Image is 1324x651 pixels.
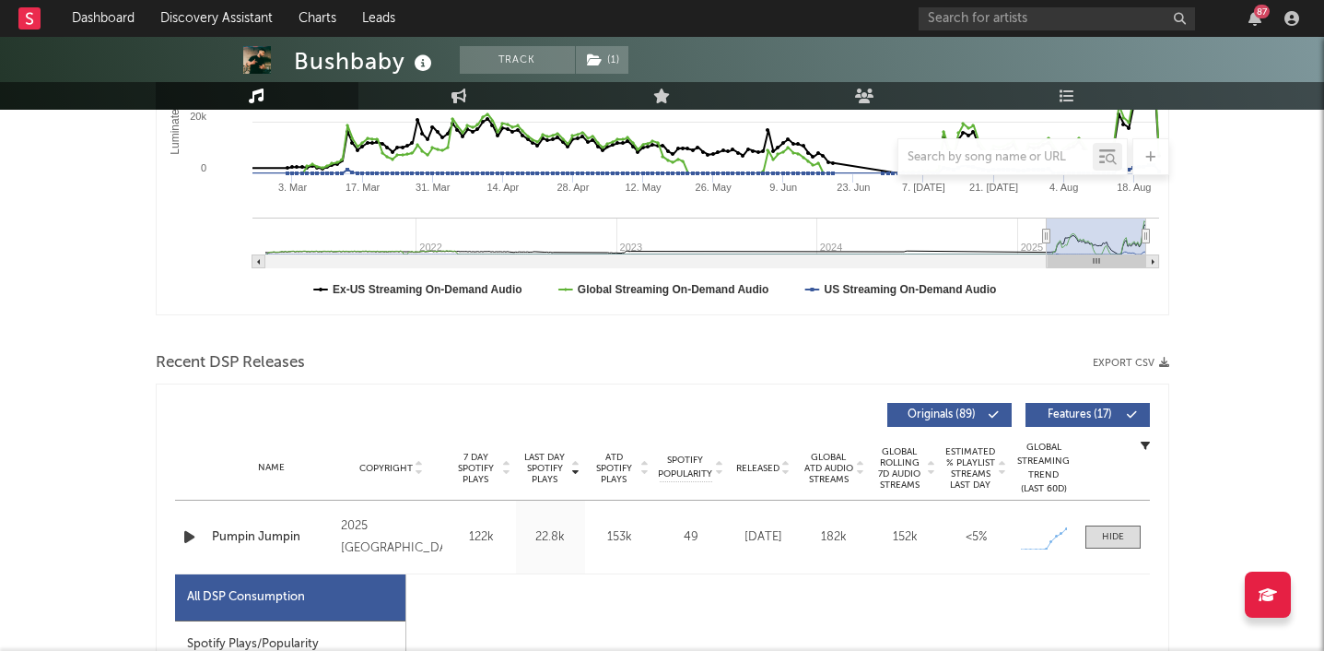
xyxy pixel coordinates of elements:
[898,150,1093,165] input: Search by song name or URL
[294,46,437,77] div: Bushbaby
[803,452,854,485] span: Global ATD Audio Streams
[486,182,519,193] text: 14. Apr
[769,182,797,193] text: 9. Jun
[190,111,206,122] text: 20k
[874,528,936,547] div: 152k
[874,446,925,491] span: Global Rolling 7D Audio Streams
[451,528,511,547] div: 122k
[1016,441,1072,496] div: Global Streaming Trend (Last 60D)
[557,182,589,193] text: 28. Apr
[1093,358,1169,369] button: Export CSV
[1254,5,1270,18] div: 87
[1248,11,1261,26] button: 87
[659,528,723,547] div: 49
[899,409,984,420] span: Originals ( 89 )
[625,182,662,193] text: 12. May
[658,454,712,481] span: Spotify Popularity
[460,46,575,74] button: Track
[451,452,500,485] span: 7 Day Spotify Plays
[1025,403,1150,427] button: Features(17)
[416,182,451,193] text: 31. Mar
[824,283,996,296] text: US Streaming On-Demand Audio
[175,574,405,621] div: All DSP Consumption
[902,182,945,193] text: 7. [DATE]
[212,461,333,475] div: Name
[736,463,779,474] span: Released
[887,403,1012,427] button: Originals(89)
[156,352,305,374] span: Recent DSP Releases
[277,182,307,193] text: 3. Mar
[1049,182,1078,193] text: 4. Aug
[212,528,333,547] a: Pumpin Jumpin
[590,452,639,485] span: ATD Spotify Plays
[341,515,441,560] div: 2025 [GEOGRAPHIC_DATA]
[577,283,768,296] text: Global Streaming On-Demand Audio
[732,528,794,547] div: [DATE]
[590,528,650,547] div: 153k
[1037,409,1122,420] span: Features ( 17 )
[521,528,580,547] div: 22.8k
[575,46,629,74] span: ( 1 )
[695,182,732,193] text: 26. May
[187,586,305,609] div: All DSP Consumption
[945,528,1007,547] div: <5%
[576,46,628,74] button: (1)
[919,7,1195,30] input: Search for artists
[521,452,569,485] span: Last Day Spotify Plays
[803,528,865,547] div: 182k
[969,182,1018,193] text: 21. [DATE]
[1117,182,1151,193] text: 18. Aug
[359,463,413,474] span: Copyright
[945,446,996,491] span: Estimated % Playlist Streams Last Day
[837,182,870,193] text: 23. Jun
[345,182,380,193] text: 17. Mar
[333,283,522,296] text: Ex-US Streaming On-Demand Audio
